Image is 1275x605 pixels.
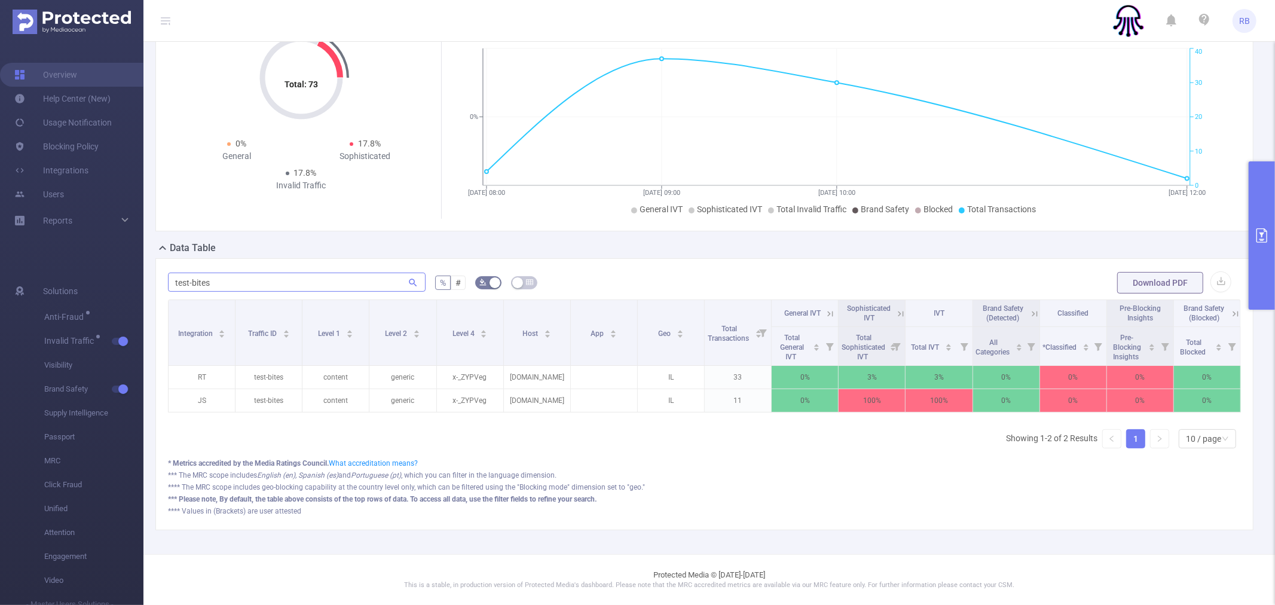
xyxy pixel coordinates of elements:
i: icon: caret-down [677,333,683,337]
li: Next Page [1150,429,1169,448]
div: 10 / page [1186,430,1221,448]
i: Filter menu [1023,327,1039,365]
i: icon: caret-down [945,346,952,350]
i: icon: caret-up [945,342,952,346]
span: RB [1239,9,1250,33]
i: icon: caret-down [219,333,225,337]
span: Visibility [44,353,143,377]
p: content [302,366,369,389]
i: icon: right [1156,435,1163,442]
span: 17.8% [358,139,381,148]
span: Unified [44,497,143,521]
p: 0% [973,389,1039,412]
div: *** Please note, By default, the table above consists of the top rows of data. To access all data... [168,494,1241,505]
div: Sort [1215,342,1222,349]
i: Filter menu [754,300,771,365]
i: icon: caret-down [283,333,289,337]
div: *** The MRC scope includes and , which you can filter in the language dimension. [168,470,1241,481]
li: Previous Page [1102,429,1121,448]
p: 0% [1174,366,1240,389]
button: Download PDF [1117,272,1203,294]
a: Reports [43,209,72,233]
i: Filter menu [1224,327,1240,365]
p: [DOMAIN_NAME] [504,366,570,389]
p: 3% [906,366,972,389]
span: Total General IVT [780,334,804,361]
i: icon: caret-down [814,346,820,350]
span: Solutions [43,279,78,303]
i: icon: caret-up [1016,342,1023,346]
p: x-_ZYPVeg [437,366,503,389]
span: General IVT [784,309,821,317]
span: *Classified [1043,343,1079,352]
span: 17.8% [294,168,317,178]
span: Blocked [924,204,953,214]
i: icon: caret-up [545,328,551,332]
span: Pre-Blocking Insights [1120,304,1161,322]
div: Sort [945,342,952,349]
p: [DOMAIN_NAME] [504,389,570,412]
tspan: [DATE] 08:00 [468,189,505,197]
span: Invalid Traffic [44,337,98,345]
i: English (en), Spanish (es) [257,471,338,479]
span: Passport [44,425,143,449]
span: Level 4 [452,329,476,338]
i: icon: caret-up [1083,342,1090,346]
div: Sort [813,342,820,349]
span: General IVT [640,204,683,214]
div: **** Values in (Brackets) are user attested [168,506,1241,517]
tspan: [DATE] 12:00 [1169,189,1206,197]
a: Blocking Policy [14,135,99,158]
div: **** The MRC scope includes geo-blocking capability at the country level only, which can be filte... [168,482,1241,493]
i: icon: caret-down [481,333,487,337]
span: Click Fraud [44,473,143,497]
div: Invalid Traffic [237,179,365,192]
div: Sort [544,328,551,335]
tspan: Total: 73 [285,80,318,89]
p: 0% [1107,389,1173,412]
span: Total IVT [911,343,941,352]
span: IVT [934,309,944,317]
a: 1 [1127,430,1145,448]
i: icon: caret-down [1016,346,1023,350]
span: App [591,329,606,338]
b: * Metrics accredited by the Media Ratings Council. [168,459,329,467]
p: 33 [705,366,771,389]
a: Integrations [14,158,88,182]
p: x-_ZYPVeg [437,389,503,412]
span: Total Transactions [708,325,751,343]
a: Overview [14,63,77,87]
i: Filter menu [1157,327,1173,365]
a: What accreditation means? [329,459,418,467]
span: MRC [44,449,143,473]
i: icon: down [1222,435,1229,444]
div: Sort [283,328,290,335]
span: Total Invalid Traffic [776,204,846,214]
p: IL [638,366,704,389]
i: icon: table [526,279,533,286]
p: content [302,389,369,412]
p: 0% [1040,366,1106,389]
i: Filter menu [888,327,905,365]
span: Traffic ID [248,329,279,338]
div: Sort [1148,342,1155,349]
p: 0% [1107,366,1173,389]
i: icon: caret-down [1083,346,1090,350]
p: JS [169,389,235,412]
i: icon: caret-up [677,328,683,332]
span: Pre-Blocking Insights [1113,334,1141,361]
span: 0% [236,139,246,148]
img: Protected Media [13,10,131,34]
span: Brand Safety (Detected) [983,304,1023,322]
span: Level 1 [318,329,342,338]
p: 100% [839,389,905,412]
i: icon: caret-up [283,328,289,332]
span: Sophisticated IVT [697,204,762,214]
p: 0% [1174,389,1240,412]
i: Filter menu [956,327,973,365]
span: Sophisticated IVT [847,304,891,322]
div: Sort [346,328,353,335]
i: icon: caret-up [814,342,820,346]
i: icon: bg-colors [479,279,487,286]
i: icon: caret-down [1216,346,1222,350]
